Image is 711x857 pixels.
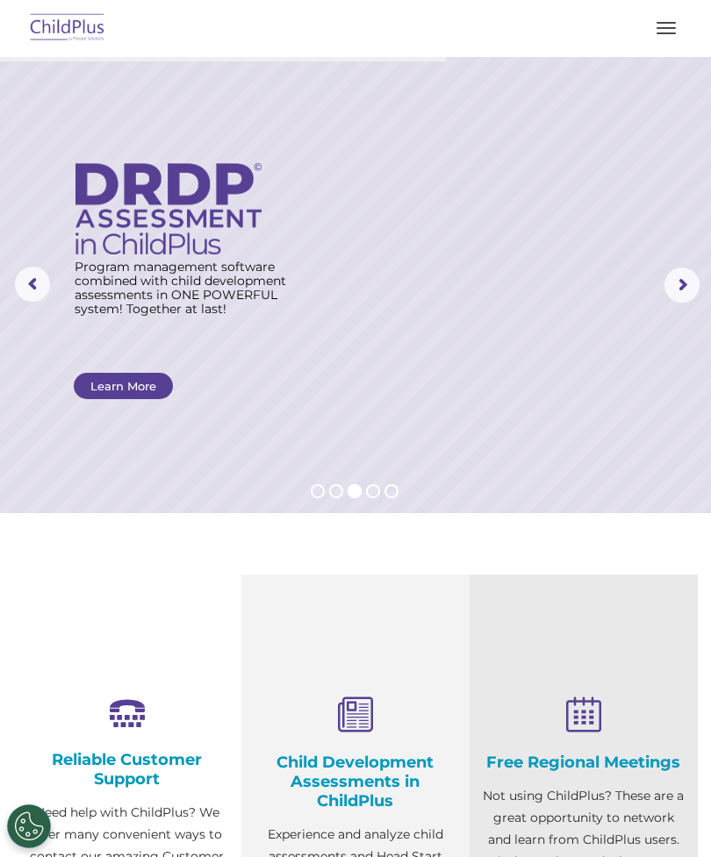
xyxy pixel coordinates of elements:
h4: Free Regional Meetings [483,753,685,772]
h4: Child Development Assessments in ChildPlus [255,753,456,811]
img: DRDP Assessment in ChildPlus [75,163,262,254]
rs-layer: Program management software combined with child development assessments in ONE POWERFUL system! T... [75,260,302,316]
img: ChildPlus by Procare Solutions [26,8,109,49]
h4: Reliable Customer Support [26,750,228,789]
a: Learn More [74,373,173,399]
button: Cookies Settings [7,804,51,848]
